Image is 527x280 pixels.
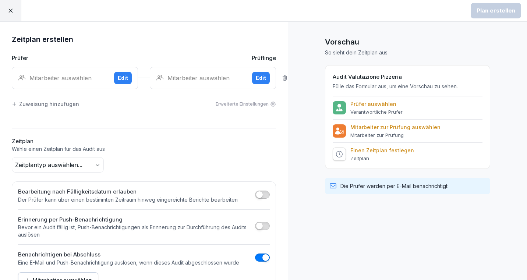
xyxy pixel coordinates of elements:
div: Mitarbeiter auswählen [18,74,108,82]
h1: Vorschau [325,36,490,47]
button: Edit [114,72,132,84]
button: Plan erstellen [471,3,521,18]
button: Edit [252,72,270,84]
div: Edit [118,74,128,82]
p: Die Prüfer werden per E-Mail benachrichtigt. [340,182,449,190]
p: Der Prüfer kann über einen bestimmten Zeitraum hinweg eingereichte Berichte bearbeiten [18,196,238,203]
p: Einen Zeitplan festlegen [350,147,414,154]
p: Eine E-Mail und Push-Benachrichtigung auslösen, wenn dieses Audit abgeschlossen wurde [18,259,239,266]
p: Mitarbeiter zur Prüfung auswählen [350,124,441,131]
p: Fülle das Formular aus, um eine Vorschau zu sehen. [333,83,482,90]
p: Prüflinge [252,54,276,63]
h2: Audit Valutazione Pizzeria [333,73,482,81]
div: Zuweisung hinzufügen [12,100,79,108]
p: So sieht dein Zeitplan aus [325,49,490,56]
h1: Zeitplan erstellen [12,33,276,45]
p: Mitarbeiter zur Prüfung [350,132,441,138]
h2: Bearbeitung nach Fälligkeitsdatum erlauben [18,188,238,196]
p: Verantwortliche Prüfer [350,109,403,115]
div: Mitarbeiter auswählen [156,74,246,82]
div: Erweiterte Einstellungen [216,101,276,107]
p: Zeitplan [350,155,414,161]
h2: Benachrichtigen bei Abschluss [18,251,239,259]
p: Prüfer auswählen [350,101,403,107]
div: Edit [256,74,266,82]
h2: Zeitplan [12,137,276,146]
p: Wähle einen Zeitplan für das Audit aus [12,145,276,153]
p: Prüfer [12,54,28,63]
p: Bevor ein Audit fällig ist, Push-Benachrichtigungen als Erinnerung zur Durchführung des Audits au... [18,224,251,238]
div: Plan erstellen [477,7,515,15]
h2: Erinnerung per Push-Benachrichtigung [18,216,251,224]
